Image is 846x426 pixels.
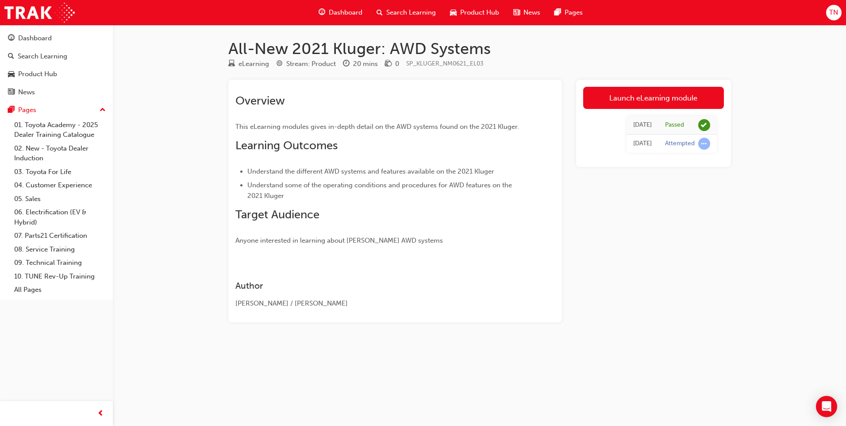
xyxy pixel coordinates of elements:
[11,205,109,229] a: 06. Electrification (EV & Hybrid)
[698,119,710,131] span: learningRecordVerb_PASS-icon
[11,118,109,142] a: 01. Toyota Academy - 2025 Dealer Training Catalogue
[829,8,838,18] span: TN
[235,281,523,291] h3: Author
[329,8,362,18] span: Dashboard
[11,256,109,270] a: 09. Technical Training
[8,35,15,43] span: guage-icon
[18,105,36,115] div: Pages
[235,94,285,108] span: Overview
[395,59,399,69] div: 0
[235,208,319,221] span: Target Audience
[11,178,109,192] a: 04. Customer Experience
[247,181,514,200] span: Understand some of the operating conditions and procedures for AWD features on the 2021 Kluger
[8,70,15,78] span: car-icon
[18,33,52,43] div: Dashboard
[353,59,378,69] div: 20 mins
[450,7,457,18] span: car-icon
[4,84,109,101] a: News
[8,89,15,97] span: news-icon
[319,7,325,18] span: guage-icon
[377,7,383,18] span: search-icon
[460,8,499,18] span: Product Hub
[4,102,109,118] button: Pages
[665,139,695,148] div: Attempted
[18,69,57,79] div: Product Hub
[406,60,484,67] span: Learning resource code
[311,4,369,22] a: guage-iconDashboard
[4,48,109,65] a: Search Learning
[228,39,731,58] h1: All-New 2021 Kluger: AWD Systems
[369,4,443,22] a: search-iconSearch Learning
[4,3,75,23] img: Trak
[11,142,109,165] a: 02. New - Toyota Dealer Induction
[547,4,590,22] a: pages-iconPages
[238,59,269,69] div: eLearning
[276,58,336,70] div: Stream
[385,58,399,70] div: Price
[523,8,540,18] span: News
[386,8,436,18] span: Search Learning
[247,167,494,175] span: Understand the different AWD systems and features available on the 2021 Kluger
[11,283,109,297] a: All Pages
[506,4,547,22] a: news-iconNews
[100,105,106,116] span: up-icon
[4,30,109,46] a: Dashboard
[385,60,392,68] span: money-icon
[235,236,443,244] span: Anyone interested in learning about [PERSON_NAME] AWD systems
[228,58,269,70] div: Type
[97,408,104,419] span: prev-icon
[665,121,684,129] div: Passed
[565,8,583,18] span: Pages
[11,243,109,256] a: 08. Service Training
[816,396,837,417] div: Open Intercom Messenger
[235,123,519,131] span: This eLearning modules gives in-depth detail on the AWD systems found on the 2021 Kluger.
[698,138,710,150] span: learningRecordVerb_ATTEMPT-icon
[826,5,842,20] button: TN
[235,298,523,309] div: [PERSON_NAME] / [PERSON_NAME]
[4,28,109,102] button: DashboardSearch LearningProduct HubNews
[583,87,724,109] a: Launch eLearning module
[633,120,652,130] div: Tue Aug 19 2025 14:59:43 GMT+1000 (Australian Eastern Standard Time)
[18,51,67,62] div: Search Learning
[18,87,35,97] div: News
[11,270,109,283] a: 10. TUNE Rev-Up Training
[4,66,109,82] a: Product Hub
[286,59,336,69] div: Stream: Product
[11,229,109,243] a: 07. Parts21 Certification
[513,7,520,18] span: news-icon
[11,192,109,206] a: 05. Sales
[11,165,109,179] a: 03. Toyota For Life
[554,7,561,18] span: pages-icon
[443,4,506,22] a: car-iconProduct Hub
[8,53,14,61] span: search-icon
[235,139,338,152] span: Learning Outcomes
[343,60,350,68] span: clock-icon
[8,106,15,114] span: pages-icon
[228,60,235,68] span: learningResourceType_ELEARNING-icon
[343,58,378,70] div: Duration
[633,139,652,149] div: Fri Aug 15 2025 15:58:00 GMT+1000 (Australian Eastern Standard Time)
[276,60,283,68] span: target-icon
